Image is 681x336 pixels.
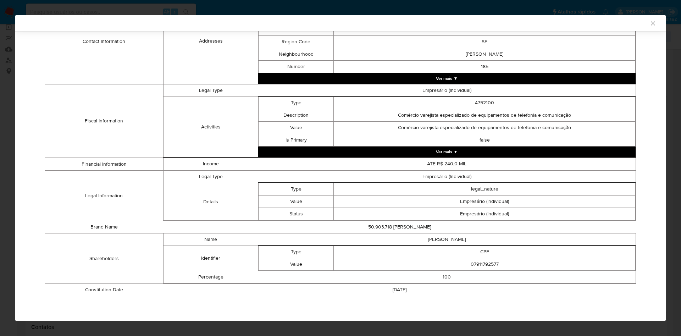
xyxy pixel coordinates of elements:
[334,36,636,48] td: SE
[164,271,258,283] td: Percentage
[164,84,258,97] td: Legal Type
[258,158,636,170] td: ATE R$ 240,0 MIL
[258,97,334,109] td: Type
[258,48,334,61] td: Neighbourhood
[334,61,636,73] td: 185
[15,15,666,321] div: closure-recommendation-modal
[334,246,636,258] td: CPF
[258,195,334,208] td: Value
[258,134,334,147] td: Is Primary
[258,258,334,271] td: Value
[334,208,636,220] td: Empresário (Individual)
[258,73,636,84] button: Expand array
[334,122,636,134] td: Comércio varejista especializado de equipamentos de telefonia e comunicação
[45,284,163,296] td: Constitution Date
[45,233,163,284] td: Shareholders
[334,258,636,271] td: 07911792577
[334,48,636,61] td: [PERSON_NAME]
[334,183,636,195] td: legal_nature
[163,284,636,296] td: [DATE]
[163,221,636,233] td: 50.903.718 [PERSON_NAME]
[649,20,656,26] button: Fechar a janela
[334,134,636,147] td: false
[258,208,334,220] td: Status
[258,271,636,283] td: 100
[258,61,334,73] td: Number
[164,171,258,183] td: Legal Type
[258,183,334,195] td: Type
[258,36,334,48] td: Region Code
[45,171,163,221] td: Legal Information
[164,97,258,158] td: Activities
[164,246,258,271] td: Identifier
[258,122,334,134] td: Value
[334,109,636,122] td: Comércio varejista especializado de equipamentos de telefonia e comunicação
[45,84,163,158] td: Fiscal Information
[334,195,636,208] td: Empresário (Individual)
[334,97,636,109] td: 4752100
[164,233,258,246] td: Name
[164,183,258,221] td: Details
[258,84,636,97] td: Empresário (Individual)
[45,158,163,171] td: Financial Information
[258,246,334,258] td: Type
[258,233,636,246] td: [PERSON_NAME]
[258,171,636,183] td: Empresário (Individual)
[45,221,163,233] td: Brand Name
[258,109,334,122] td: Description
[258,147,636,157] button: Expand array
[164,158,258,170] td: Income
